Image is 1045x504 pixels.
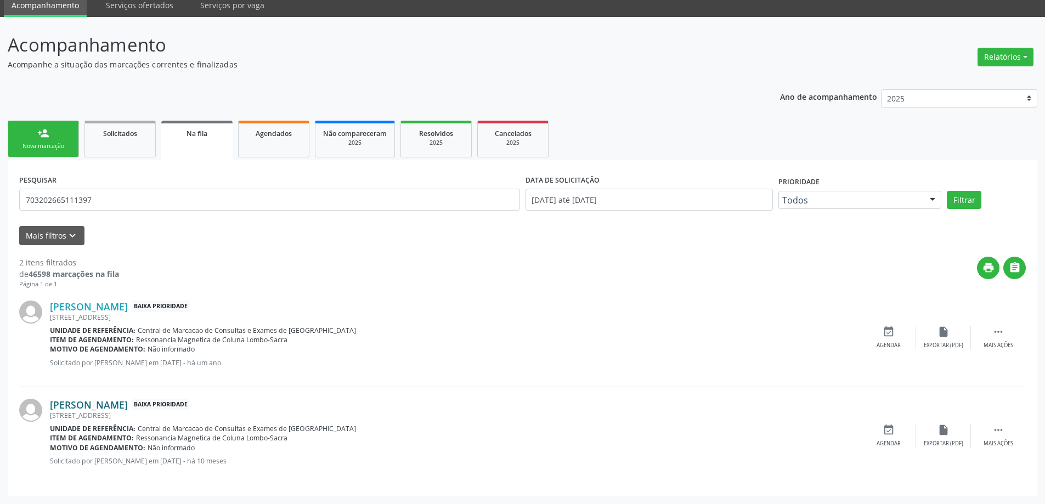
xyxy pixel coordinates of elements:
[323,129,387,138] span: Não compareceram
[16,142,71,150] div: Nova marcação
[19,226,84,245] button: Mais filtroskeyboard_arrow_down
[984,342,1013,349] div: Mais ações
[136,335,287,344] span: Ressonancia Magnetica de Coluna Lombo-Sacra
[50,456,861,466] p: Solicitado por [PERSON_NAME] em [DATE] - há 10 meses
[924,440,963,448] div: Exportar (PDF)
[29,269,119,279] strong: 46598 marcações na fila
[947,191,981,209] button: Filtrar
[984,440,1013,448] div: Mais ações
[485,139,540,147] div: 2025
[37,127,49,139] div: person_add
[136,433,287,443] span: Ressonancia Magnetica de Coluna Lombo-Sacra
[1009,262,1021,274] i: 
[409,139,464,147] div: 2025
[877,440,901,448] div: Agendar
[132,399,190,411] span: Baixa Prioridade
[187,129,207,138] span: Na fila
[103,129,137,138] span: Solicitados
[50,313,861,322] div: [STREET_ADDRESS]
[148,443,195,452] span: Não informado
[256,129,292,138] span: Agendados
[992,326,1004,338] i: 
[526,172,600,189] label: DATA DE SOLICITAÇÃO
[19,301,42,324] img: img
[877,342,901,349] div: Agendar
[19,280,119,289] div: Página 1 de 1
[50,399,128,411] a: [PERSON_NAME]
[924,342,963,349] div: Exportar (PDF)
[19,268,119,280] div: de
[780,89,877,103] p: Ano de acompanhamento
[19,172,57,189] label: PESQUISAR
[419,129,453,138] span: Resolvidos
[50,344,145,354] b: Motivo de agendamento:
[977,257,999,279] button: print
[978,48,1033,66] button: Relatórios
[50,443,145,452] b: Motivo de agendamento:
[937,326,950,338] i: insert_drive_file
[19,399,42,422] img: img
[19,257,119,268] div: 2 itens filtrados
[50,326,135,335] b: Unidade de referência:
[992,424,1004,436] i: 
[50,358,861,367] p: Solicitado por [PERSON_NAME] em [DATE] - há um ano
[526,189,773,211] input: Selecione um intervalo
[66,230,78,242] i: keyboard_arrow_down
[50,433,134,443] b: Item de agendamento:
[148,344,195,354] span: Não informado
[50,301,128,313] a: [PERSON_NAME]
[778,174,820,191] label: Prioridade
[323,139,387,147] div: 2025
[8,59,728,70] p: Acompanhe a situação das marcações correntes e finalizadas
[50,424,135,433] b: Unidade de referência:
[937,424,950,436] i: insert_drive_file
[19,189,520,211] input: Nome, CNS
[8,31,728,59] p: Acompanhamento
[982,262,995,274] i: print
[1003,257,1026,279] button: 
[883,424,895,436] i: event_available
[138,424,356,433] span: Central de Marcacao de Consultas e Exames de [GEOGRAPHIC_DATA]
[138,326,356,335] span: Central de Marcacao de Consultas e Exames de [GEOGRAPHIC_DATA]
[132,301,190,312] span: Baixa Prioridade
[50,335,134,344] b: Item de agendamento:
[782,195,919,206] span: Todos
[495,129,532,138] span: Cancelados
[883,326,895,338] i: event_available
[50,411,861,420] div: [STREET_ADDRESS]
